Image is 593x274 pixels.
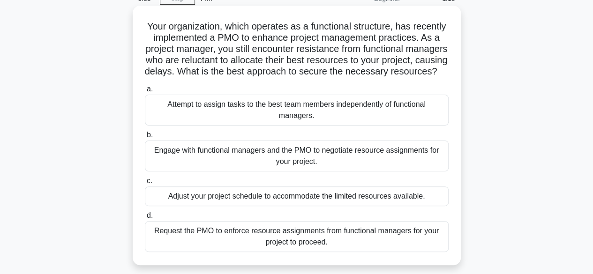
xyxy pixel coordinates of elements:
[147,211,153,219] span: d.
[145,186,449,206] div: Adjust your project schedule to accommodate the limited resources available.
[145,221,449,252] div: Request the PMO to enforce resource assignments from functional managers for your project to proc...
[145,141,449,171] div: Engage with functional managers and the PMO to negotiate resource assignments for your project.
[145,95,449,126] div: Attempt to assign tasks to the best team members independently of functional managers.
[144,21,450,78] h5: Your organization, which operates as a functional structure, has recently implemented a PMO to en...
[147,131,153,139] span: b.
[147,85,153,93] span: a.
[147,177,152,185] span: c.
